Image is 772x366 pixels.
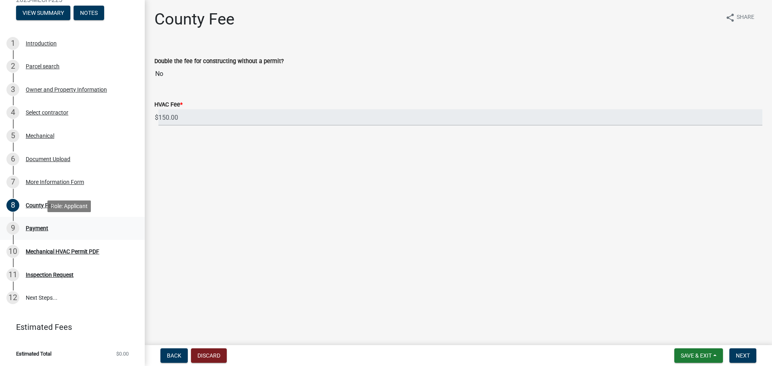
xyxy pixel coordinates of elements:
div: Role: Applicant [47,200,91,212]
button: View Summary [16,6,70,20]
div: 2 [6,60,19,73]
div: 9 [6,222,19,235]
button: Discard [191,348,227,363]
div: 11 [6,268,19,281]
button: Save & Exit [674,348,723,363]
div: 3 [6,83,19,96]
span: $0.00 [116,351,129,356]
div: 10 [6,245,19,258]
div: Mechanical HVAC Permit PDF [26,249,99,254]
button: Back [160,348,188,363]
span: Next [736,352,750,359]
span: Back [167,352,181,359]
div: County Fee [26,202,54,208]
div: Introduction [26,41,57,46]
div: Payment [26,225,48,231]
span: $ [154,109,159,126]
label: HVAC Fee [154,102,183,108]
div: 8 [6,199,19,212]
div: 1 [6,37,19,50]
div: Parcel search [26,63,60,69]
div: More Information Form [26,179,84,185]
wm-modal-confirm: Notes [74,10,104,16]
div: Document Upload [26,156,70,162]
h1: County Fee [154,10,234,29]
a: Estimated Fees [6,319,132,335]
div: 6 [6,153,19,166]
div: Mechanical [26,133,54,139]
button: shareShare [719,10,761,25]
div: Inspection Request [26,272,74,278]
wm-modal-confirm: Summary [16,10,70,16]
i: share [725,13,735,22]
div: 4 [6,106,19,119]
span: Estimated Total [16,351,51,356]
button: Next [729,348,756,363]
label: Double the fee for constructing without a permit? [154,59,284,64]
div: Owner and Property Information [26,87,107,92]
div: 12 [6,291,19,304]
span: Share [737,13,754,22]
div: 7 [6,176,19,188]
div: Select contractor [26,110,68,115]
button: Notes [74,6,104,20]
div: 5 [6,129,19,142]
span: Save & Exit [681,352,712,359]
